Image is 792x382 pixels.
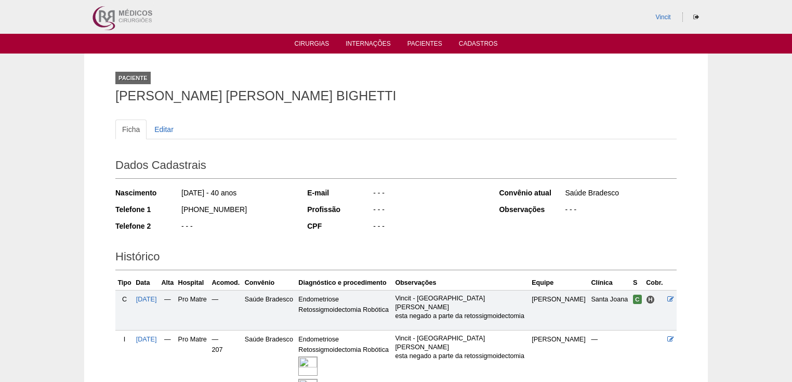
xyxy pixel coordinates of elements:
a: Editar [148,120,180,139]
a: Pacientes [407,40,442,50]
th: Data [134,275,159,291]
div: Profissão [307,204,372,215]
th: Tipo [115,275,134,291]
td: [PERSON_NAME] [530,290,589,330]
a: Cirurgias [295,40,329,50]
div: E-mail [307,188,372,198]
h1: [PERSON_NAME] [PERSON_NAME] BIGHETTI [115,89,677,102]
i: Sair [693,14,699,20]
div: [DATE] - 40 anos [180,188,293,201]
div: C [117,294,131,305]
span: Confirmada [633,295,642,304]
a: [DATE] [136,336,157,343]
a: Cadastros [459,40,498,50]
div: - - - [372,221,485,234]
div: [PHONE_NUMBER] [180,204,293,217]
div: Telefone 1 [115,204,180,215]
div: - - - [564,204,677,217]
td: Endometriose Retossigmoidectomia Robótica [296,290,393,330]
th: Hospital [176,275,210,291]
td: Pro Matre [176,290,210,330]
a: Internações [346,40,391,50]
div: I [117,334,131,345]
div: Observações [499,204,564,215]
th: Convênio [243,275,297,291]
td: Santa Joana [589,290,631,330]
div: - - - [372,188,485,201]
th: Observações [393,275,530,291]
div: - - - [180,221,293,234]
th: Equipe [530,275,589,291]
a: Vincit [656,14,671,21]
p: Vincit - [GEOGRAPHIC_DATA] [PERSON_NAME] esta negado a parte da retossigmoidectomia [395,294,527,321]
td: — [159,290,176,330]
td: Saúde Bradesco [243,290,297,330]
span: Hospital [646,295,655,304]
div: - - - [372,204,485,217]
th: Acomod. [209,275,242,291]
th: Diagnóstico e procedimento [296,275,393,291]
p: Vincit - [GEOGRAPHIC_DATA] [PERSON_NAME] esta negado a parte da retossigmoidectomia [395,334,527,361]
td: — [209,290,242,330]
th: S [631,275,644,291]
h2: Dados Cadastrais [115,155,677,179]
div: Saúde Bradesco [564,188,677,201]
th: Clínica [589,275,631,291]
h2: Histórico [115,246,677,270]
th: Cobr. [644,275,665,291]
a: [DATE] [136,296,157,303]
div: Nascimento [115,188,180,198]
a: Ficha [115,120,147,139]
div: Telefone 2 [115,221,180,231]
th: Alta [159,275,176,291]
div: Convênio atual [499,188,564,198]
div: CPF [307,221,372,231]
div: Paciente [115,72,151,84]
